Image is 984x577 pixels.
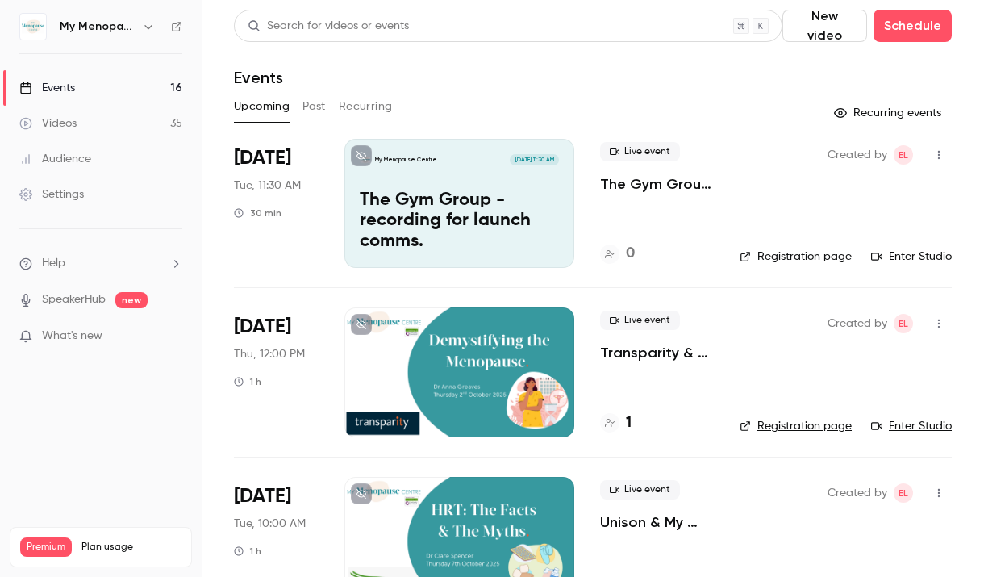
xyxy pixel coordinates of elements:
span: Premium [20,537,72,557]
span: What's new [42,328,102,345]
p: The Gym Group - recording for launch comms. [360,190,559,253]
a: Transparity & My Menopause Centre, presents "Demystifying the Menopause" [600,343,714,362]
div: Settings [19,186,84,203]
span: Emma Lambourne [894,483,913,503]
button: Recurring events [827,100,952,126]
span: Live event [600,480,680,500]
span: Created by [828,483,887,503]
span: Help [42,255,65,272]
div: Videos [19,115,77,132]
p: My Menopause Centre [375,156,437,164]
h4: 0 [626,243,635,265]
div: Search for videos or events [248,18,409,35]
div: 1 h [234,375,261,388]
a: Registration page [740,418,852,434]
a: Registration page [740,249,852,265]
span: Plan usage [81,541,181,554]
iframe: Noticeable Trigger [163,329,182,344]
div: Audience [19,151,91,167]
span: EL [899,483,908,503]
button: Upcoming [234,94,290,119]
button: Schedule [874,10,952,42]
span: Created by [828,314,887,333]
a: Enter Studio [871,249,952,265]
span: Live event [600,311,680,330]
span: Emma Lambourne [894,314,913,333]
div: 1 h [234,545,261,558]
div: Events [19,80,75,96]
span: Tue, 10:00 AM [234,516,306,532]
span: EL [899,145,908,165]
button: New video [782,10,867,42]
img: My Menopause Centre [20,14,46,40]
span: [DATE] [234,483,291,509]
span: [DATE] [234,145,291,171]
a: 1 [600,412,632,434]
span: Tue, 11:30 AM [234,178,301,194]
div: 30 min [234,207,281,220]
a: SpeakerHub [42,291,106,308]
span: Created by [828,145,887,165]
a: Enter Studio [871,418,952,434]
h4: 1 [626,412,632,434]
span: [DATE] 11:30 AM [510,154,558,165]
h1: Events [234,68,283,87]
a: The Gym Group - recording for launch comms. My Menopause Centre[DATE] 11:30 AMThe Gym Group - rec... [344,139,574,268]
span: Thu, 12:00 PM [234,346,305,362]
span: Live event [600,142,680,161]
span: EL [899,314,908,333]
button: Past [302,94,326,119]
h6: My Menopause Centre [60,19,136,35]
span: [DATE] [234,314,291,340]
a: 0 [600,243,635,265]
span: Emma Lambourne [894,145,913,165]
span: new [115,292,148,308]
a: Unison & My Menopause Centre, presents "HRT: The Facts & The Myths" [600,512,714,532]
li: help-dropdown-opener [19,255,182,272]
div: Sep 30 Tue, 11:30 AM (Europe/London) [234,139,319,268]
a: The Gym Group - recording for launch comms. [600,174,714,194]
div: Oct 2 Thu, 12:00 PM (Europe/London) [234,307,319,437]
button: Recurring [339,94,393,119]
